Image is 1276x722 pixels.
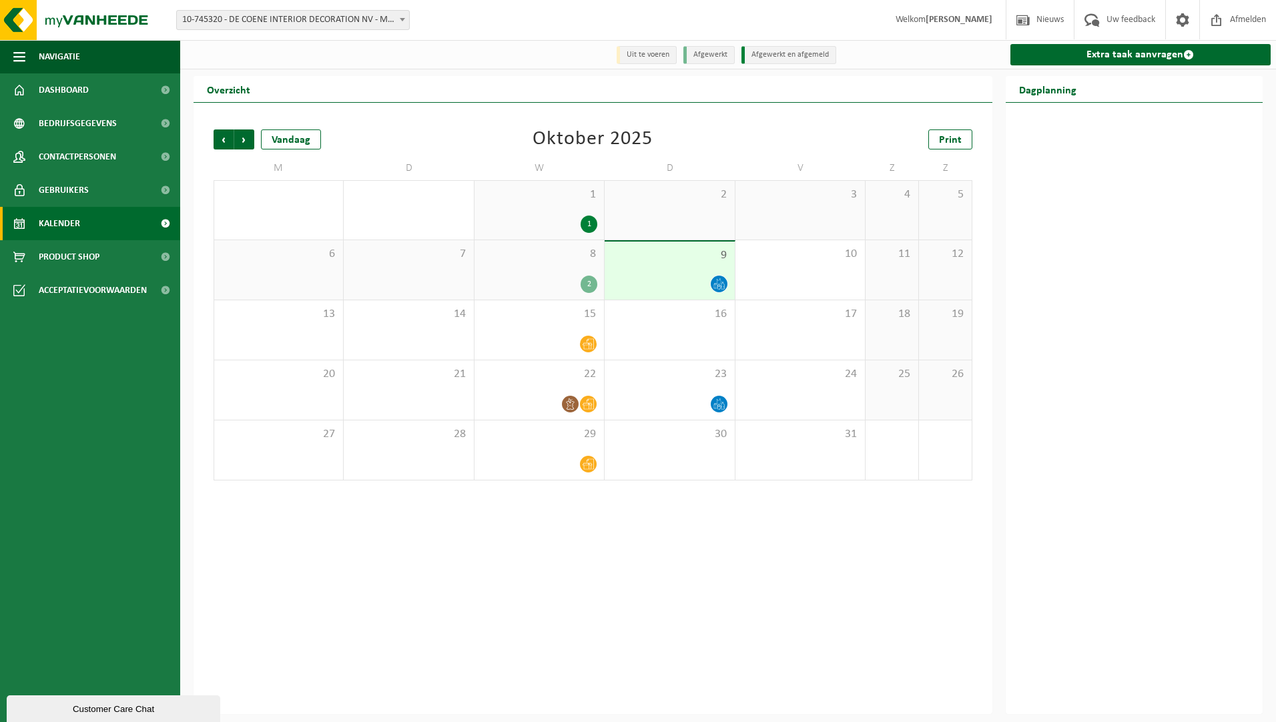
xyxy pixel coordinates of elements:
[39,73,89,107] span: Dashboard
[39,274,147,307] span: Acceptatievoorwaarden
[481,367,597,382] span: 22
[872,367,912,382] span: 25
[919,156,972,180] td: Z
[221,367,336,382] span: 20
[605,156,735,180] td: D
[350,427,466,442] span: 28
[611,427,727,442] span: 30
[741,46,836,64] li: Afgewerkt en afgemeld
[928,129,972,149] a: Print
[350,307,466,322] span: 14
[742,367,858,382] span: 24
[481,307,597,322] span: 15
[39,140,116,173] span: Contactpersonen
[221,427,336,442] span: 27
[939,135,962,145] span: Print
[481,247,597,262] span: 8
[39,173,89,207] span: Gebruikers
[39,207,80,240] span: Kalender
[350,247,466,262] span: 7
[1006,76,1090,102] h2: Dagplanning
[926,188,965,202] span: 5
[39,40,80,73] span: Navigatie
[194,76,264,102] h2: Overzicht
[611,248,727,263] span: 9
[221,247,336,262] span: 6
[742,247,858,262] span: 10
[611,307,727,322] span: 16
[344,156,474,180] td: D
[683,46,735,64] li: Afgewerkt
[474,156,605,180] td: W
[581,276,597,293] div: 2
[7,693,223,722] iframe: chat widget
[872,247,912,262] span: 11
[214,156,344,180] td: M
[742,307,858,322] span: 17
[39,107,117,140] span: Bedrijfsgegevens
[611,367,727,382] span: 23
[234,129,254,149] span: Volgende
[350,367,466,382] span: 21
[481,188,597,202] span: 1
[221,307,336,322] span: 13
[261,129,321,149] div: Vandaag
[176,10,410,30] span: 10-745320 - DE COENE INTERIOR DECORATION NV - MARKE
[866,156,919,180] td: Z
[1010,44,1271,65] a: Extra taak aanvragen
[926,307,965,322] span: 19
[481,427,597,442] span: 29
[617,46,677,64] li: Uit te voeren
[926,15,992,25] strong: [PERSON_NAME]
[872,188,912,202] span: 4
[872,307,912,322] span: 18
[214,129,234,149] span: Vorige
[926,367,965,382] span: 26
[611,188,727,202] span: 2
[39,240,99,274] span: Product Shop
[533,129,653,149] div: Oktober 2025
[735,156,866,180] td: V
[742,427,858,442] span: 31
[926,247,965,262] span: 12
[742,188,858,202] span: 3
[581,216,597,233] div: 1
[177,11,409,29] span: 10-745320 - DE COENE INTERIOR DECORATION NV - MARKE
